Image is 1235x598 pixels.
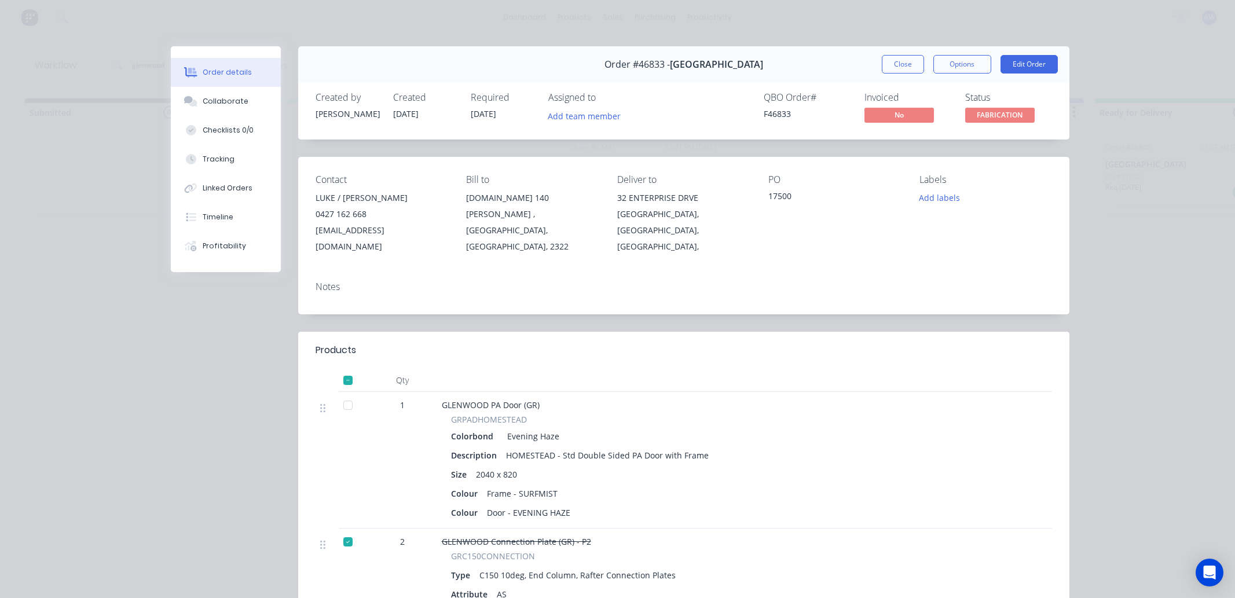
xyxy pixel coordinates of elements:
div: 32 ENTERPRISE DRVE[GEOGRAPHIC_DATA], [GEOGRAPHIC_DATA], [GEOGRAPHIC_DATA], [617,190,750,255]
button: Options [933,55,991,74]
div: Checklists 0/0 [203,125,254,135]
button: Add labels [913,190,966,206]
div: Profitability [203,241,246,251]
button: Linked Orders [171,174,281,203]
div: LUKE / [PERSON_NAME] [316,190,448,206]
div: Linked Orders [203,183,252,193]
div: Size [451,466,471,483]
div: C150 10deg, End Column, Rafter Connection Plates [475,567,680,584]
div: Collaborate [203,96,248,107]
div: [DOMAIN_NAME] 140[PERSON_NAME] , [GEOGRAPHIC_DATA], [GEOGRAPHIC_DATA], 2322 [466,190,599,255]
div: Colorbond [451,428,498,445]
button: Checklists 0/0 [171,116,281,145]
div: Tracking [203,154,234,164]
div: [EMAIL_ADDRESS][DOMAIN_NAME] [316,222,448,255]
div: [PERSON_NAME] [316,108,379,120]
div: 2040 x 820 [471,466,522,483]
span: GLENWOOD PA Door (GR) [442,399,540,410]
div: PO [768,174,901,185]
div: Door - EVENING HAZE [482,504,575,521]
div: Status [965,92,1052,103]
div: Created by [316,92,379,103]
div: Created [393,92,457,103]
button: Add team member [548,108,627,123]
div: Colour [451,504,482,521]
div: Evening Haze [503,428,559,445]
button: Order details [171,58,281,87]
div: HOMESTEAD - Std Double Sided PA Door with Frame [501,447,713,464]
div: LUKE / [PERSON_NAME]0427 162 668[EMAIL_ADDRESS][DOMAIN_NAME] [316,190,448,255]
div: [GEOGRAPHIC_DATA], [GEOGRAPHIC_DATA], [GEOGRAPHIC_DATA], [617,206,750,255]
div: Required [471,92,534,103]
div: 32 ENTERPRISE DRVE [617,190,750,206]
button: Close [882,55,924,74]
div: [PERSON_NAME] , [GEOGRAPHIC_DATA], [GEOGRAPHIC_DATA], 2322 [466,206,599,255]
div: Type [451,567,475,584]
span: [GEOGRAPHIC_DATA] [670,59,763,70]
div: Labels [919,174,1052,185]
div: [DOMAIN_NAME] 140 [466,190,599,206]
div: Timeline [203,212,233,222]
div: Products [316,343,356,357]
span: Order #46833 - [604,59,670,70]
div: Qty [368,369,437,392]
span: No [864,108,934,122]
div: Invoiced [864,92,951,103]
div: 0427 162 668 [316,206,448,222]
button: Collaborate [171,87,281,116]
div: QBO Order # [764,92,851,103]
span: GRC150CONNECTION [451,550,535,562]
button: Tracking [171,145,281,174]
div: Frame - SURFMIST [482,485,562,502]
span: [DATE] [393,108,419,119]
span: 1 [400,399,405,411]
div: F46833 [764,108,851,120]
div: Notes [316,281,1052,292]
div: Contact [316,174,448,185]
div: Deliver to [617,174,750,185]
button: Edit Order [1001,55,1058,74]
div: Open Intercom Messenger [1196,559,1223,586]
button: Add team member [541,108,626,123]
div: Description [451,447,501,464]
span: GLENWOOD Connection Plate (GR) - P2 [442,536,591,547]
button: Profitability [171,232,281,261]
div: 17500 [768,190,901,206]
div: Colour [451,485,482,502]
span: FABRICATION [965,108,1035,122]
button: Timeline [171,203,281,232]
div: Bill to [466,174,599,185]
span: [DATE] [471,108,496,119]
span: 2 [400,535,405,548]
div: Order details [203,67,252,78]
div: Assigned to [548,92,664,103]
button: FABRICATION [965,108,1035,125]
span: GRPADHOMESTEAD [451,413,527,425]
